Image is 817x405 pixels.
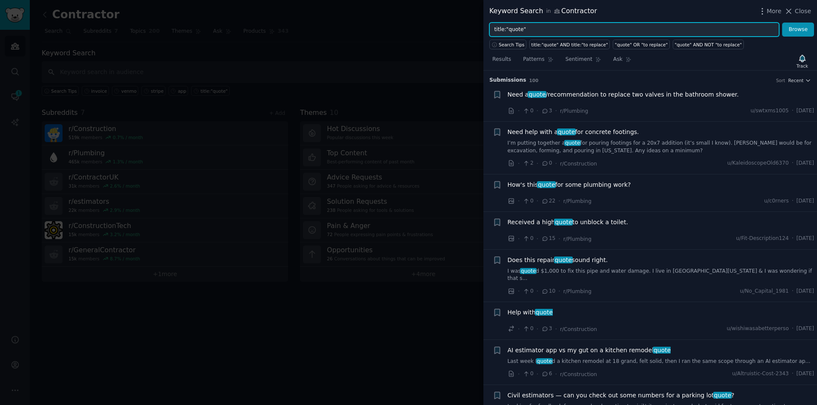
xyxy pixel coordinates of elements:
span: r/Plumbing [560,108,588,114]
span: [DATE] [797,235,814,242]
span: [DATE] [797,325,814,333]
span: · [537,197,538,205]
span: · [537,234,538,243]
span: Does this repair sound right. [508,256,608,265]
span: Search Tips [499,42,525,48]
button: Search Tips [489,40,526,49]
span: · [792,197,794,205]
span: 15 [541,235,555,242]
span: Civil estimators — can you check out some numbers for a parking lot ? [508,391,734,400]
span: quote [557,128,576,135]
div: Keyword Search Contractor [489,6,597,17]
a: Patterns [520,53,556,70]
span: Results [492,56,511,63]
span: · [792,288,794,295]
span: · [518,106,520,115]
span: Need help with a for concrete footings. [508,128,639,137]
a: Does this repairquotesound right. [508,256,608,265]
span: u/swtxms1005 [751,107,789,115]
a: Civil estimators — can you check out some numbers for a parking lotquote? [508,391,734,400]
span: · [518,159,520,168]
span: 22 [541,197,555,205]
span: · [518,370,520,379]
span: 100 [529,78,539,83]
span: 3 [541,325,552,333]
button: More [758,7,782,16]
span: quote [535,309,554,316]
a: Results [489,53,514,70]
span: · [555,159,557,168]
span: [DATE] [797,370,814,378]
span: in [546,8,551,15]
span: r/Construction [560,371,597,377]
span: · [558,234,560,243]
span: · [537,287,538,296]
a: "quote" AND NOT "to replace" [673,40,744,49]
span: u/wishiwasabetterperso [727,325,789,333]
span: More [767,7,782,16]
span: r/Plumbing [563,198,591,204]
a: "quote" OR "to replace" [613,40,670,49]
span: 2 [523,160,533,167]
a: I wasquoted $1,000 to fix this pipe and water damage. I live in [GEOGRAPHIC_DATA][US_STATE] & I w... [508,268,814,282]
span: [DATE] [797,107,814,115]
button: Browse [782,23,814,37]
span: r/Plumbing [563,288,591,294]
span: Sentiment [566,56,592,63]
a: title:"quote" AND title:"to replace" [529,40,610,49]
a: Ask [610,53,634,70]
span: Close [795,7,811,16]
span: 0 [523,107,533,115]
span: quote [564,140,581,146]
span: Received a high to unblock a toilet. [508,218,628,227]
span: r/Plumbing [563,236,591,242]
span: · [518,325,520,334]
span: 0 [541,160,552,167]
span: · [792,160,794,167]
span: r/Construction [560,161,597,167]
span: 0 [523,197,533,205]
span: · [555,325,557,334]
span: quote [537,181,556,188]
span: u/No_Capital_1981 [740,288,789,295]
span: quote [713,392,732,399]
span: · [537,159,538,168]
span: · [792,235,794,242]
span: · [518,234,520,243]
span: quote [554,257,573,263]
span: u/c0rners [764,197,789,205]
span: · [518,287,520,296]
span: · [792,107,794,115]
div: "quote" OR "to replace" [615,42,668,48]
span: r/Construction [560,326,597,332]
span: u/Altruistic-Cost-2343 [732,370,788,378]
button: Close [784,7,811,16]
span: · [792,325,794,333]
a: Sentiment [563,53,604,70]
a: I’m putting together aquotefor pouring footings for a 20x7 addition (it’s small I know). [PERSON_... [508,140,814,154]
span: quote [520,268,537,274]
span: Need a /recommendation to replace two valves in the bathroom shower. [508,90,739,99]
span: · [555,106,557,115]
span: · [537,106,538,115]
input: Try a keyword related to your business [489,23,779,37]
span: Patterns [523,56,544,63]
a: Received a highquoteto unblock a toilet. [508,218,628,227]
span: u/KaleidoscopeOld6370 [727,160,789,167]
span: quote [528,91,546,98]
a: Need help with aquotefor concrete footings. [508,128,639,137]
span: 0 [523,370,533,378]
div: "quote" AND NOT "to replace" [674,42,742,48]
span: AI estimator app vs my gut on a kitchen remodel [508,346,671,355]
span: · [558,287,560,296]
span: 3 [541,107,552,115]
div: Sort [776,77,786,83]
span: quote [554,219,573,225]
span: 0 [523,235,533,242]
span: · [537,325,538,334]
span: · [558,197,560,205]
a: Help withquote [508,308,553,317]
span: 0 [523,325,533,333]
span: · [537,370,538,379]
div: Track [797,63,808,69]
